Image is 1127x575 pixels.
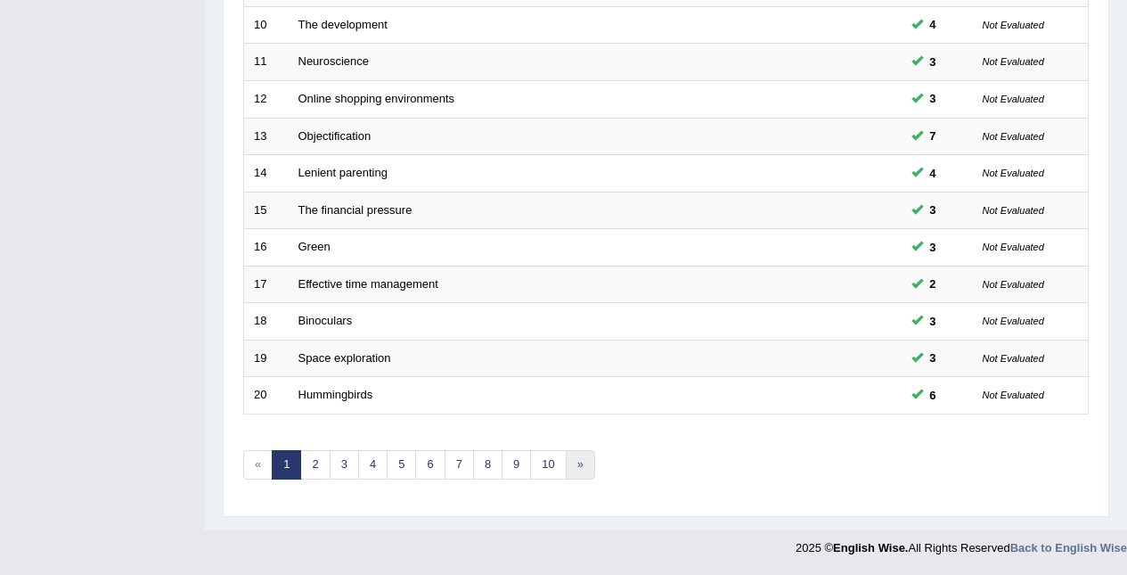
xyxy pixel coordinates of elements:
[244,155,289,193] td: 14
[298,388,373,401] a: Hummingbirds
[923,164,943,183] span: You can still take this question
[983,20,1044,30] small: Not Evaluated
[298,351,391,365] a: Space exploration
[298,92,455,105] a: Online shopping environments
[244,192,289,229] td: 15
[298,203,412,217] a: The financial pressure
[923,238,943,257] span: You can still take this question
[983,131,1044,142] small: Not Evaluated
[244,229,289,267] td: 16
[983,316,1044,326] small: Not Evaluated
[833,541,908,554] strong: English Wise.
[244,377,289,415] td: 20
[983,168,1044,178] small: Not Evaluated
[298,314,353,327] a: Binoculars
[796,530,1127,556] div: 2025 © All Rights Reserved
[983,205,1044,216] small: Not Evaluated
[502,450,531,480] a: 9
[1010,541,1127,554] a: Back to English Wise
[298,129,372,143] a: Objectification
[923,201,943,219] span: You can still take this question
[983,56,1044,67] small: Not Evaluated
[445,450,474,480] a: 7
[244,118,289,155] td: 13
[300,450,330,480] a: 2
[923,349,943,367] span: You can still take this question
[244,80,289,118] td: 12
[566,450,595,480] a: »
[923,127,943,145] span: You can still take this question
[923,89,943,108] span: You can still take this question
[298,54,370,68] a: Neuroscience
[415,450,445,480] a: 6
[923,15,943,34] span: You can still take this question
[923,386,943,405] span: You can still take this question
[387,450,416,480] a: 5
[923,53,943,71] span: You can still take this question
[244,303,289,341] td: 18
[243,450,273,480] span: «
[923,275,943,293] span: You can still take this question
[244,44,289,81] td: 11
[983,242,1044,252] small: Not Evaluated
[298,166,388,179] a: Lenient parenting
[358,450,388,480] a: 4
[244,340,289,377] td: 19
[473,450,502,480] a: 8
[983,94,1044,104] small: Not Evaluated
[298,277,438,291] a: Effective time management
[244,266,289,303] td: 17
[272,450,301,480] a: 1
[298,240,331,253] a: Green
[983,353,1044,364] small: Not Evaluated
[530,450,566,480] a: 10
[244,6,289,44] td: 10
[983,390,1044,400] small: Not Evaluated
[923,312,943,331] span: You can still take this question
[330,450,359,480] a: 3
[983,279,1044,290] small: Not Evaluated
[298,18,388,31] a: The development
